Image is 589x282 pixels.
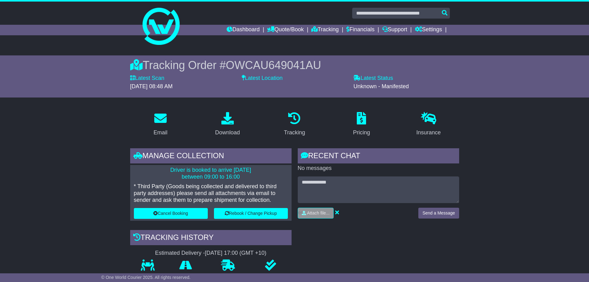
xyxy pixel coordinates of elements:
div: Download [215,128,240,137]
p: * Third Party (Goods being collected and delivered to third party addresses) please send all atta... [134,183,288,203]
p: No messages [298,165,459,172]
div: [DATE] 17:00 (GMT +10) [205,250,267,257]
div: Email [153,128,167,137]
a: Financials [346,25,374,35]
div: RECENT CHAT [298,148,459,165]
span: OWCAU649041AU [226,59,321,72]
button: Cancel Booking [134,208,208,219]
label: Latest Location [242,75,283,82]
div: Manage collection [130,148,292,165]
div: Tracking [284,128,305,137]
div: Insurance [416,128,441,137]
a: Settings [415,25,442,35]
div: Estimated Delivery - [130,250,292,257]
label: Latest Scan [130,75,164,82]
span: [DATE] 08:48 AM [130,83,173,89]
button: Rebook / Change Pickup [214,208,288,219]
a: Insurance [412,110,445,139]
button: Send a Message [418,208,459,219]
div: Tracking history [130,230,292,247]
p: Driver is booked to arrive [DATE] between 09:00 to 16:00 [134,167,288,180]
a: Quote/Book [267,25,304,35]
a: Support [382,25,407,35]
a: Pricing [349,110,374,139]
a: Dashboard [227,25,260,35]
a: Download [211,110,244,139]
div: Pricing [353,128,370,137]
label: Latest Status [353,75,393,82]
span: Unknown - Manifested [353,83,409,89]
a: Tracking [280,110,309,139]
div: Tracking Order # [130,59,459,72]
span: © One World Courier 2025. All rights reserved. [101,275,191,280]
a: Tracking [311,25,339,35]
a: Email [149,110,171,139]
